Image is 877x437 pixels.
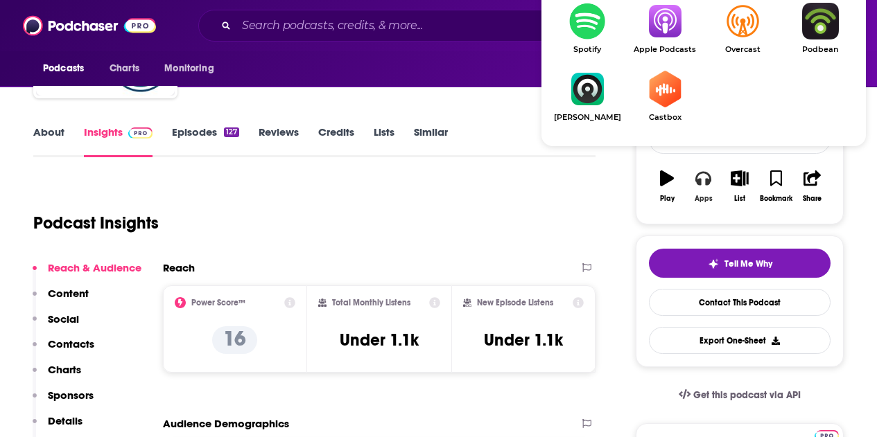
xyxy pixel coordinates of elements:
button: tell me why sparkleTell Me Why [649,249,831,278]
button: open menu [155,55,232,82]
h3: Under 1.1k [484,330,563,350]
span: [PERSON_NAME] [548,113,626,122]
p: Details [48,414,83,427]
p: Contacts [48,337,94,350]
button: Apps [685,161,721,211]
a: Lists [374,125,394,157]
img: tell me why sparkle [708,258,719,269]
span: Podbean [781,45,859,54]
a: Apple PodcastsApple Podcasts [626,3,704,54]
div: List [734,195,745,203]
p: Charts [48,363,81,376]
p: Sponsors [48,389,94,402]
a: InsightsPodchaser Pro [84,125,153,157]
span: Tell Me Why [724,258,772,269]
a: Charts [101,55,148,82]
button: List [722,161,758,211]
a: Get this podcast via API [668,378,812,412]
h2: New Episode Listens [477,298,553,307]
div: Apps [695,195,713,203]
a: Similar [414,125,448,157]
p: Reach & Audience [48,261,141,274]
button: Play [649,161,685,211]
h2: Power Score™ [191,298,245,307]
button: open menu [33,55,102,82]
a: Credits [318,125,354,157]
span: Charts [110,59,139,78]
div: Search podcasts, credits, & more... [198,10,720,42]
span: Podcasts [43,59,84,78]
button: Social [33,312,79,338]
a: Reviews [259,125,299,157]
p: 16 [212,326,257,354]
span: Monitoring [164,59,214,78]
h1: Podcast Insights [33,213,159,233]
button: Content [33,287,89,312]
a: Episodes127 [172,125,239,157]
button: Reach & Audience [33,261,141,287]
div: 127 [224,127,239,137]
img: Podchaser - Follow, Share and Rate Podcasts [23,12,156,39]
button: Sponsors [33,389,94,414]
span: Castbox [626,113,704,122]
button: Bookmark [758,161,794,211]
span: Apple Podcasts [626,45,704,54]
a: OvercastOvercast [704,3,781,54]
a: SpotifySpotify [548,3,626,54]
div: Play [660,195,675,203]
span: Spotify [548,45,626,54]
button: Contacts [33,337,94,363]
a: Castro[PERSON_NAME] [548,71,626,122]
div: Bookmark [760,195,792,203]
h2: Reach [163,261,195,274]
h2: Total Monthly Listens [332,298,410,307]
p: Content [48,287,89,300]
span: Overcast [704,45,781,54]
a: About [33,125,64,157]
h3: Under 1.1k [340,330,419,350]
button: Export One-Sheet [649,327,831,354]
div: Share [803,195,822,203]
p: Social [48,312,79,325]
img: Podchaser Pro [128,127,153,139]
a: Contact This Podcast [649,289,831,316]
span: Get this podcast via API [693,389,801,401]
button: Charts [33,363,81,389]
a: CastboxCastbox [626,71,704,122]
h2: Audience Demographics [163,417,289,430]
input: Search podcasts, credits, & more... [236,15,594,37]
a: PodbeanPodbean [781,3,859,54]
button: Share [794,161,831,211]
